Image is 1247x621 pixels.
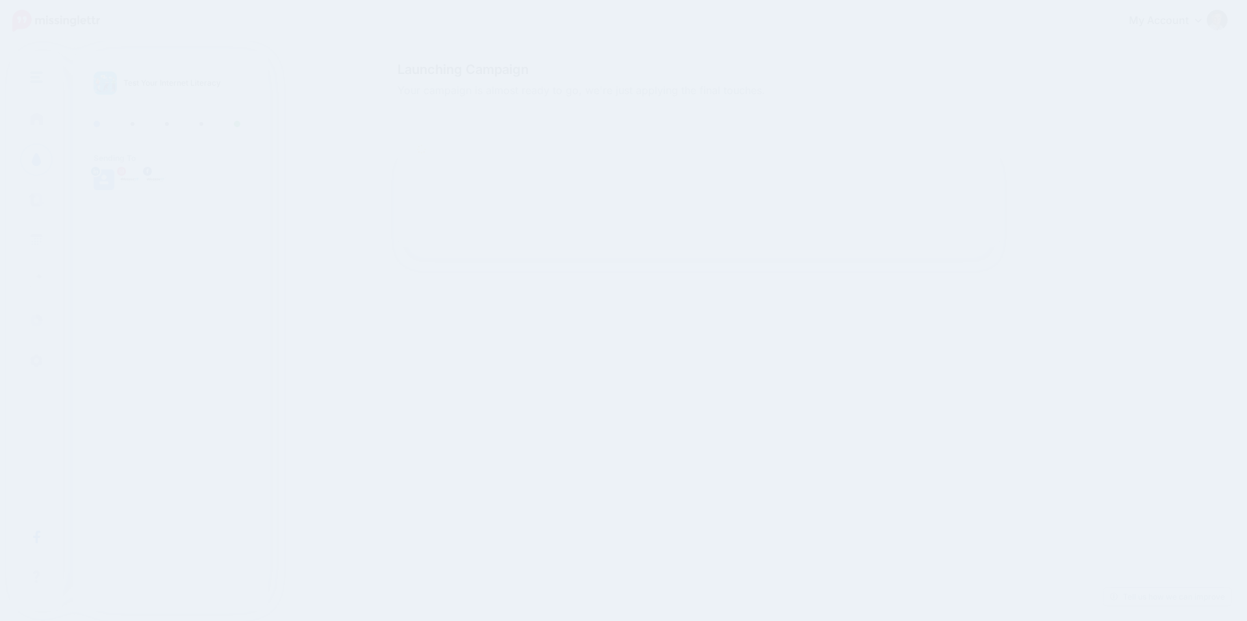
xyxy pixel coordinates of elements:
h4: Sending To [94,153,247,163]
span: Launching Campaign [397,63,1000,76]
img: 327928650_673138581274106_3875633941848458916_n-bsa154355.jpg [120,169,140,190]
a: My Account [1116,5,1228,37]
a: Tell us how we can improve [1103,588,1231,605]
img: menu.png [30,71,43,83]
span: Your campaign is almost ready to go, we're just applying the final touches. [397,82,1000,99]
img: user_default_image.png [94,169,114,190]
img: Missinglettr [12,10,100,32]
span: We'll email you a click report each week [438,225,625,239]
p: Test Your Internet Literacy [123,77,221,90]
img: 298904122_491295303008062_5151176161762072367_n-bsa154353.jpg [145,169,166,190]
img: 135d5915ab0f6ae67f104318dc78080c_thumb.jpg [94,71,117,95]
